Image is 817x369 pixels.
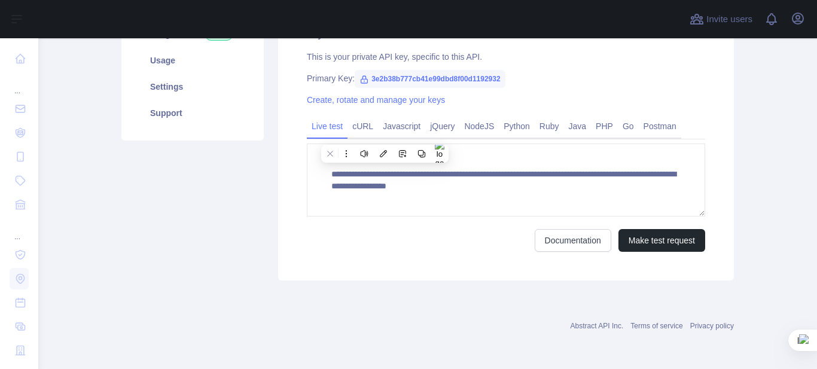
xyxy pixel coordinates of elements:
[499,117,535,136] a: Python
[378,117,425,136] a: Javascript
[347,117,378,136] a: cURL
[591,117,618,136] a: PHP
[10,72,29,96] div: ...
[459,117,499,136] a: NodeJS
[136,100,249,126] a: Support
[618,117,639,136] a: Go
[307,95,445,105] a: Create, rotate and manage your keys
[307,72,705,84] div: Primary Key:
[136,47,249,74] a: Usage
[307,117,347,136] a: Live test
[630,322,682,330] a: Terms of service
[136,74,249,100] a: Settings
[535,229,611,252] a: Documentation
[425,117,459,136] a: jQuery
[706,13,752,26] span: Invite users
[571,322,624,330] a: Abstract API Inc.
[564,117,592,136] a: Java
[10,218,29,242] div: ...
[687,10,755,29] button: Invite users
[535,117,564,136] a: Ruby
[618,229,705,252] button: Make test request
[639,117,681,136] a: Postman
[307,51,705,63] div: This is your private API key, specific to this API.
[355,70,505,88] span: 3e2b38b777cb41e99dbd8f00d1192932
[690,322,734,330] a: Privacy policy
